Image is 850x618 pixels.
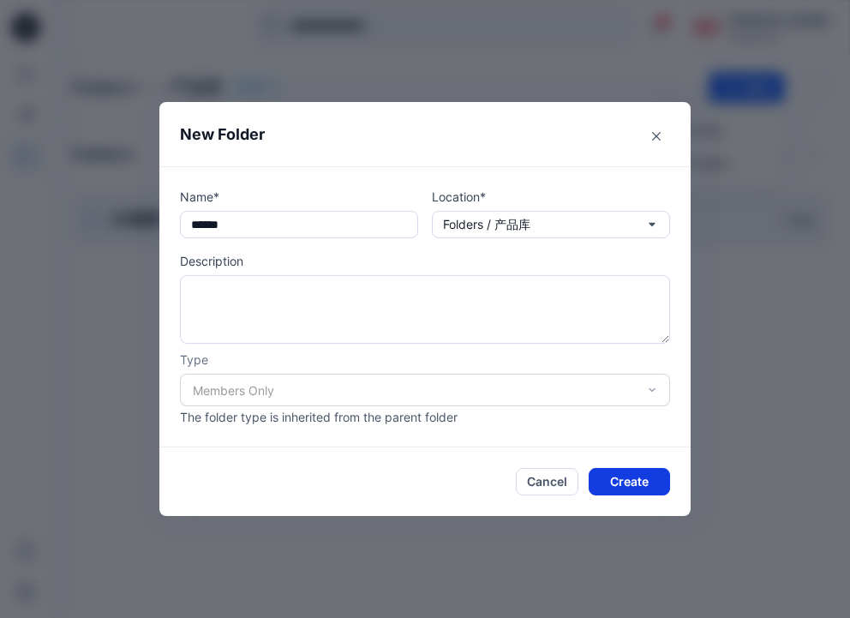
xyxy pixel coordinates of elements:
button: Create [589,468,670,495]
p: Folders / 产品库 [443,215,530,234]
button: Cancel [516,468,578,495]
p: Type [180,351,670,369]
p: Description [180,252,670,270]
header: New Folder [159,102,691,166]
p: The folder type is inherited from the parent folder [180,408,670,426]
p: Location* [432,188,670,206]
p: Name* [180,188,418,206]
button: Close [643,123,670,150]
button: Folders / 产品库 [432,211,670,238]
